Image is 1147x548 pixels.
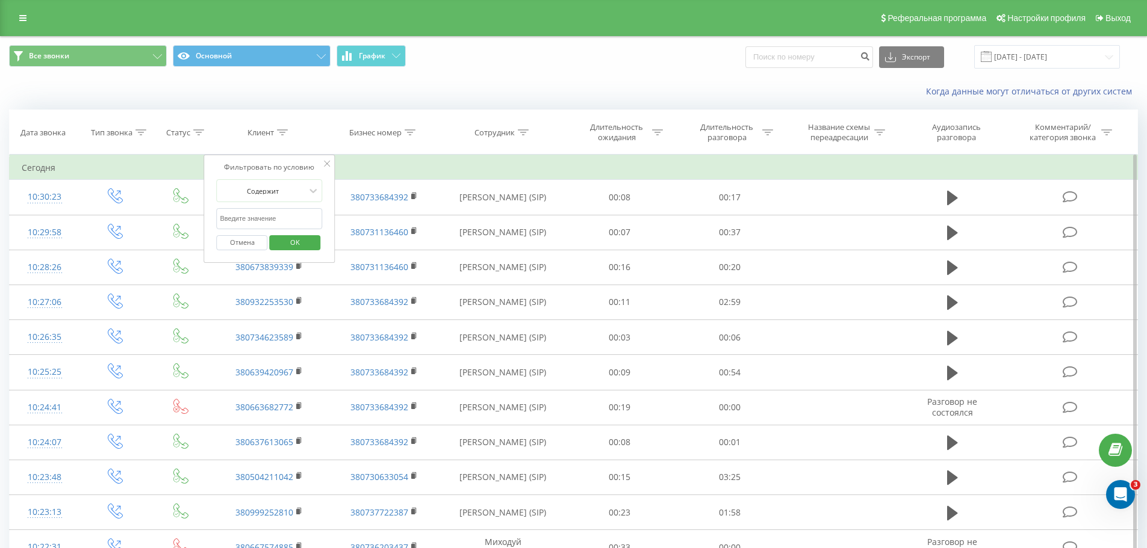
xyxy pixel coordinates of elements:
button: Экспорт [879,46,944,68]
td: 00:03 [565,320,675,355]
a: 380637613065 [235,436,293,448]
a: 380731136460 [350,261,408,272]
button: График [337,45,406,67]
td: [PERSON_NAME] (SIP) [441,320,565,355]
td: 00:16 [565,250,675,285]
td: 00:15 [565,460,675,494]
td: [PERSON_NAME] (SIP) [441,460,565,494]
div: 10:29:58 [22,221,68,244]
button: OK [269,235,320,250]
td: 00:23 [565,495,675,530]
td: 00:09 [565,355,675,390]
div: 10:26:35 [22,325,68,349]
td: [PERSON_NAME] (SIP) [441,250,565,285]
div: Длительность ожидания [585,122,649,143]
button: Все звонки [9,45,167,67]
td: 01:58 [675,495,785,530]
div: Бизнес номер [349,128,402,138]
div: Сотрудник [474,128,515,138]
div: 10:27:06 [22,291,68,314]
div: Статус [166,128,190,138]
a: 380733684392 [350,436,408,448]
td: 03:25 [675,460,785,494]
td: [PERSON_NAME] (SIP) [441,180,565,215]
a: 380663682772 [235,401,293,413]
div: 10:28:26 [22,256,68,279]
td: 00:01 [675,425,785,460]
div: 10:24:07 [22,431,68,454]
td: 00:19 [565,390,675,425]
span: Реферальная программа [887,13,986,23]
td: [PERSON_NAME] (SIP) [441,355,565,390]
td: 00:08 [565,425,675,460]
div: 10:25:25 [22,360,68,384]
td: 02:59 [675,285,785,319]
td: Сегодня [10,156,1138,180]
td: [PERSON_NAME] (SIP) [441,390,565,425]
a: 380733684392 [350,331,408,343]
a: 380999252810 [235,506,293,518]
a: 380504211042 [235,471,293,482]
td: 00:20 [675,250,785,285]
a: 380731136460 [350,226,408,238]
div: Комментарий/категория звонка [1028,122,1098,143]
span: 3 [1131,480,1140,490]
td: [PERSON_NAME] (SIP) [441,495,565,530]
button: Отмена [217,235,268,250]
a: Когда данные могут отличаться от других систем [926,85,1138,97]
td: 00:11 [565,285,675,319]
span: OK [278,233,312,251]
span: Выход [1105,13,1131,23]
a: 380734623589 [235,331,293,343]
input: Поиск по номеру [745,46,873,68]
td: [PERSON_NAME] (SIP) [441,215,565,250]
a: 380733684392 [350,366,408,378]
span: График [359,52,385,60]
a: 380733684392 [350,401,408,413]
a: 380733684392 [350,296,408,307]
span: Все звонки [29,51,69,61]
input: Введите значение [217,208,323,229]
td: 00:00 [675,390,785,425]
div: 10:24:41 [22,396,68,419]
td: 00:54 [675,355,785,390]
td: [PERSON_NAME] (SIP) [441,285,565,319]
div: Дата звонка [20,128,66,138]
td: [PERSON_NAME] (SIP) [441,425,565,460]
span: Настройки профиля [1007,13,1086,23]
span: Разговор не состоялся [927,396,977,418]
iframe: Intercom live chat [1106,480,1135,509]
div: Название схемы переадресации [807,122,871,143]
div: 10:23:13 [22,500,68,524]
td: 00:06 [675,320,785,355]
a: 380932253530 [235,296,293,307]
div: Клиент [247,128,274,138]
div: Тип звонка [91,128,132,138]
div: Аудиозапись разговора [917,122,995,143]
td: 00:07 [565,215,675,250]
td: 00:17 [675,180,785,215]
a: 380673839339 [235,261,293,272]
a: 380639420967 [235,366,293,378]
div: 10:30:23 [22,185,68,209]
td: 00:08 [565,180,675,215]
a: 380737722387 [350,506,408,518]
div: Фильтровать по условию [217,161,323,173]
div: 10:23:48 [22,466,68,489]
a: 380733684392 [350,191,408,203]
div: Длительность разговора [695,122,759,143]
a: 380730633054 [350,471,408,482]
td: 00:37 [675,215,785,250]
button: Основной [173,45,331,67]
